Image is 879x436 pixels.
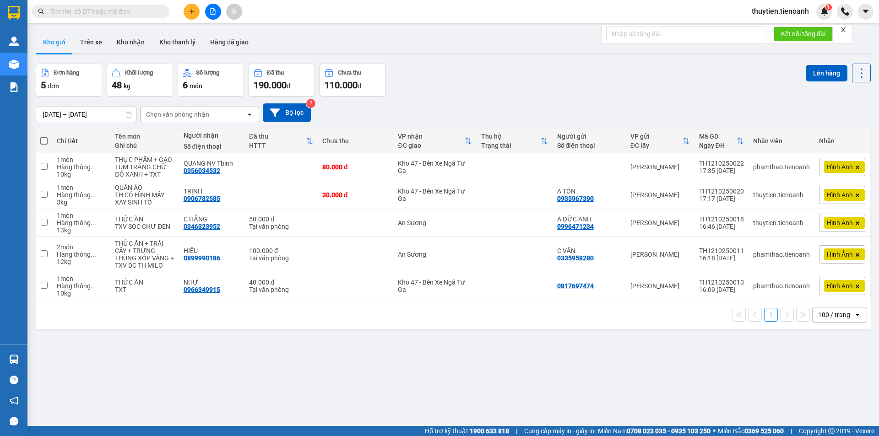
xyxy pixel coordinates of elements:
[753,191,810,199] div: thuytien.tienoanh
[699,279,744,286] div: TH1210250010
[263,103,311,122] button: Bộ lọc
[699,188,744,195] div: TH1210250020
[57,212,106,219] div: 1 món
[184,254,220,262] div: 0899990186
[267,70,284,76] div: Đã thu
[124,82,130,90] span: kg
[57,243,106,251] div: 2 món
[57,219,106,226] div: Hàng thông thường
[358,82,361,90] span: đ
[183,80,188,91] span: 6
[249,215,313,223] div: 50.000 đ
[753,163,810,171] div: phamthao.tienoanh
[57,226,106,234] div: 13 kg
[699,167,744,174] div: 17:35 [DATE]
[425,426,509,436] span: Hỗ trợ kỹ thuật:
[254,80,287,91] span: 190.000
[36,107,136,122] input: Select a date range.
[818,310,850,319] div: 100 / trang
[152,31,203,53] button: Kho thanh lý
[699,133,737,140] div: Mã GD
[10,417,18,425] span: message
[753,282,810,290] div: phamthao.tienoanh
[115,254,174,269] div: THÙNG XỐP VÀNG + TXV DC TH MILO
[516,426,517,436] span: |
[753,251,810,258] div: phamthao.tienoanh
[398,142,465,149] div: ĐC giao
[322,191,389,199] div: 30.000 đ
[9,355,19,364] img: warehouse-icon
[338,70,361,76] div: Chưa thu
[598,426,711,436] span: Miền Nam
[249,223,313,230] div: Tại văn phòng
[184,167,220,174] div: 0356034532
[115,142,174,149] div: Ghi chú
[322,163,389,171] div: 80.000 đ
[557,223,594,230] div: 0996471234
[398,251,472,258] div: An Sương
[57,163,106,171] div: Hàng thông thường
[38,8,44,15] span: search
[54,70,79,76] div: Đơn hàng
[481,142,540,149] div: Trạng thái
[184,223,220,230] div: 0346323952
[825,4,832,11] sup: 1
[57,156,106,163] div: 1 món
[753,219,810,226] div: thuytien.tienoanh
[699,142,737,149] div: Ngày ĐH
[184,286,220,293] div: 0966349915
[115,223,174,230] div: TXV SỌC CHƯ ĐEN
[699,286,744,293] div: 16:09 [DATE]
[115,156,174,163] div: THỰC PHẨM + GẠO
[713,429,716,433] span: ⚪️
[557,282,594,290] div: 0817697474
[9,59,19,69] img: warehouse-icon
[774,27,833,41] button: Kết nối tổng đài
[249,247,313,254] div: 100.000 đ
[184,188,240,195] div: TRỊNH
[557,195,594,202] div: 0935967390
[398,133,465,140] div: VP nhận
[9,82,19,92] img: solution-icon
[73,31,109,53] button: Trên xe
[398,219,472,226] div: An Sương
[699,215,744,223] div: TH1210250018
[190,82,202,90] span: món
[196,70,219,76] div: Số lượng
[189,8,195,15] span: plus
[820,7,829,16] img: icon-new-feature
[249,133,306,140] div: Đã thu
[48,82,59,90] span: đơn
[827,219,853,227] span: Hình Ảnh
[184,132,240,139] div: Người nhận
[125,70,153,76] div: Khối lượng
[827,163,853,171] span: Hình Ảnh
[57,137,106,145] div: Chi tiết
[115,215,174,223] div: THỨC ĂN
[249,142,306,149] div: HTTT
[203,31,256,53] button: Hàng đã giao
[57,184,106,191] div: 1 món
[557,133,621,140] div: Người gửi
[91,251,96,258] span: ...
[557,254,594,262] div: 0335958280
[146,110,209,119] div: Chọn văn phòng nhận
[744,427,784,435] strong: 0369 525 060
[827,191,853,199] span: Hình Ảnh
[699,160,744,167] div: TH1210250022
[557,188,621,195] div: A TÔN
[205,4,221,20] button: file-add
[854,311,861,318] svg: open
[699,247,744,254] div: TH1210250011
[249,64,315,97] button: Đã thu190.000đ
[249,286,313,293] div: Tại văn phòng
[178,64,244,97] button: Số lượng6món
[246,111,253,118] svg: open
[764,308,778,322] button: 1
[115,191,174,206] div: TH CÓ HÌNH MÁY XAY SINH TỐ
[184,215,240,223] div: C HẰNG
[226,4,242,20] button: aim
[398,279,472,293] div: Kho 47 - Bến Xe Ngã Tư Ga
[557,142,621,149] div: Số điện thoại
[630,142,683,149] div: ĐC lấy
